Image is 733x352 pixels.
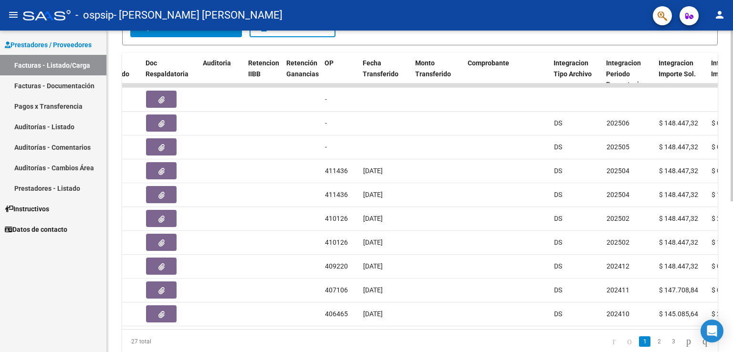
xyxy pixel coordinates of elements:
a: 1 [639,336,650,347]
span: 202506 [607,119,629,127]
span: $ 148.447,32 [659,215,698,222]
a: go to last page [698,336,712,347]
span: $ 148.447,32 [659,167,698,175]
span: Datos de contacto [5,224,67,235]
span: 202502 [607,215,629,222]
span: Integracion Importe Sol. [659,59,696,78]
span: OP [325,59,334,67]
span: DS [554,119,562,127]
span: DS [554,191,562,198]
span: - [325,119,327,127]
span: DS [554,238,562,246]
span: [DATE] [363,262,383,270]
span: 202504 [607,191,629,198]
span: $ 0,00 [712,119,730,127]
a: 3 [668,336,679,347]
span: 409220 [325,262,348,270]
span: $ 148.447,32 [659,262,698,270]
span: $ 148.447,32 [659,191,698,198]
span: Retención Ganancias [286,59,319,78]
span: Auditoria [203,59,231,67]
span: Monto Transferido [415,59,451,78]
span: Integracion Periodo Presentacion [606,59,647,89]
datatable-header-cell: Integracion Importe Sol. [655,53,707,95]
span: Fecha Recibido [103,59,129,78]
span: DS [554,262,562,270]
span: $ 0,00 [712,143,730,151]
li: page 2 [652,333,666,350]
span: Instructivos [5,204,49,214]
span: - [325,95,327,103]
datatable-header-cell: Integracion Periodo Presentacion [602,53,655,95]
span: 202504 [607,167,629,175]
span: [DATE] [363,310,383,318]
span: - [325,143,327,151]
datatable-header-cell: Fecha Transferido [359,53,411,95]
span: 407106 [325,286,348,294]
span: $ 148.447,32 [659,238,698,246]
span: DS [554,167,562,175]
li: page 1 [638,333,652,350]
span: DS [554,286,562,294]
mat-icon: menu [8,9,19,21]
span: Borrar Filtros [258,23,327,32]
span: [DATE] [363,191,383,198]
datatable-header-cell: Retención Ganancias [283,53,321,95]
span: DS [554,215,562,222]
span: 202505 [607,143,629,151]
span: Comprobante [468,59,509,67]
mat-icon: person [714,9,725,21]
span: 410126 [325,215,348,222]
span: $ 0,00 [712,286,730,294]
datatable-header-cell: Retencion IIBB [244,53,283,95]
span: Doc Respaldatoria [146,59,188,78]
span: 410126 [325,238,348,246]
span: 411436 [325,167,348,175]
span: - [PERSON_NAME] [PERSON_NAME] [114,5,283,26]
a: go to first page [608,336,620,347]
datatable-header-cell: Monto Transferido [411,53,464,95]
span: $ 148.447,32 [659,143,698,151]
span: $ 0,00 [712,262,730,270]
span: 406465 [325,310,348,318]
a: go to next page [682,336,695,347]
span: DS [554,143,562,151]
span: Prestadores / Proveedores [5,40,92,50]
span: [DATE] [363,167,383,175]
span: Buscar Comprobante [139,23,233,32]
span: $ 147.708,84 [659,286,698,294]
datatable-header-cell: Integracion Tipo Archivo [550,53,602,95]
span: Retencion IIBB [248,59,279,78]
datatable-header-cell: Auditoria [199,53,244,95]
span: Fecha Transferido [363,59,398,78]
span: 411436 [325,191,348,198]
span: [DATE] [363,238,383,246]
li: page 3 [666,333,681,350]
div: Open Intercom Messenger [701,320,723,342]
span: $ 0,00 [712,167,730,175]
span: $ 148.447,32 [659,119,698,127]
span: [DATE] [363,215,383,222]
span: 202412 [607,262,629,270]
span: - ospsip [75,5,114,26]
span: 202410 [607,310,629,318]
datatable-header-cell: OP [321,53,359,95]
span: $ 145.085,64 [659,310,698,318]
span: DS [554,310,562,318]
datatable-header-cell: Comprobante [464,53,550,95]
span: 202502 [607,238,629,246]
span: 202411 [607,286,629,294]
a: go to previous page [623,336,636,347]
datatable-header-cell: Doc Respaldatoria [142,53,199,95]
a: 2 [653,336,665,347]
span: Integracion Tipo Archivo [554,59,592,78]
span: [DATE] [363,286,383,294]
